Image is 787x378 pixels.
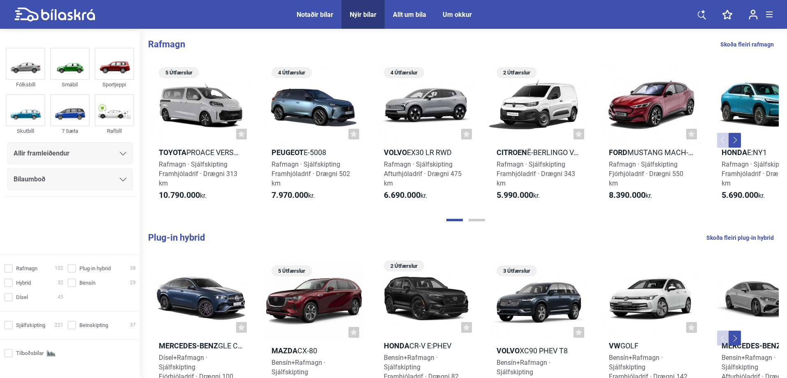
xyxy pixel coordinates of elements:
b: VW [609,341,620,350]
a: 4 ÚtfærslurVolvoEX30 LR RWDRafmagn · SjálfskiptingAfturhjóladrif · Drægni 475 km6.690.000kr. [376,64,476,208]
span: 38 [130,264,136,273]
h2: CX-80 [264,346,364,355]
b: 7.970.000 [272,190,308,200]
img: user-login.svg [749,9,758,20]
div: Rafbíll [95,126,134,136]
span: Hybrid [16,278,31,287]
a: FordMustang Mach-E LRRafmagn · SjálfskiptingFjórhjóladrif · Drægni 550 km8.390.000kr. [601,64,701,208]
div: 7 Sæta [50,126,90,136]
b: Mazda [272,346,297,355]
span: kr. [272,190,315,200]
b: Volvo [384,148,407,157]
a: Skoða fleiri rafmagn [720,39,774,50]
button: Previous [717,133,729,148]
div: Skutbíll [6,126,45,136]
span: Rafmagn · Sjálfskipting Framhjóladrif · Drægni 502 km [272,160,350,187]
h2: Golf [601,341,701,350]
span: Beinskipting [79,321,108,329]
span: Bílaumboð [14,174,45,185]
span: kr. [384,190,427,200]
span: 221 [55,321,63,329]
span: kr. [497,190,540,200]
b: Mercedes-Benz [159,341,218,350]
a: Skoða fleiri plug-in hybrid [706,232,774,243]
button: Next [729,133,741,148]
a: Notaðir bílar [297,11,333,19]
span: 4 Útfærslur [388,67,420,78]
span: Bensín [79,278,95,287]
span: 2 Útfærslur [388,260,420,271]
h2: CR-V e:PHEV [376,341,476,350]
span: 2 Útfærslur [501,67,533,78]
a: Um okkur [443,11,472,19]
span: 4 Útfærslur [276,67,308,78]
span: 3 Útfærslur [501,265,533,276]
span: 5 Útfærslur [163,67,195,78]
span: Plug-in hybrid [79,264,111,273]
b: Ford [609,148,627,157]
b: Plug-in hybrid [148,232,205,243]
span: 45 [58,293,63,301]
span: Sjálfskipting [16,321,45,329]
span: 32 [58,278,63,287]
span: 5 Útfærslur [276,265,308,276]
a: 4 ÚtfærslurPeugeote-5008Rafmagn · SjálfskiptingFramhjóladrif · Drægni 502 km7.970.000kr. [264,64,364,208]
div: Smábíl [50,80,90,89]
span: kr. [722,190,765,200]
button: Next [729,331,741,346]
span: Rafmagn · Sjálfskipting Afturhjóladrif · Drægni 475 km [384,160,462,187]
div: Sportjeppi [95,80,134,89]
span: kr. [159,190,207,200]
h2: XC90 PHEV T8 [489,346,589,355]
b: Citroen [497,148,527,157]
span: 29 [130,278,136,287]
span: Rafmagn · Sjálfskipting Framhjóladrif · Drægni 313 km [159,160,237,187]
b: 5.990.000 [497,190,533,200]
span: Tilboðsbílar [16,349,44,357]
span: 102 [55,264,63,273]
span: Allir framleiðendur [14,148,70,159]
b: Peugeot [272,148,304,157]
a: Nýir bílar [350,11,376,19]
b: Rafmagn [148,39,185,49]
span: Rafmagn · Sjálfskipting Fjórhjóladrif · Drægni 550 km [609,160,683,187]
span: Rafmagn · Sjálfskipting Framhjóladrif · Drægni 343 km [497,160,575,187]
b: 10.790.000 [159,190,200,200]
b: Toyota [159,148,186,157]
h2: EX30 LR RWD [376,148,476,157]
b: Honda [384,341,409,350]
a: 5 ÚtfærslurToyotaProace Verso EV LangurRafmagn · SjálfskiptingFramhjóladrif · Drægni 313 km10.790... [151,64,251,208]
b: 8.390.000 [609,190,645,200]
span: 37 [130,321,136,329]
button: Page 2 [469,219,485,221]
span: kr. [609,190,652,200]
h2: GLE Coupé 350 de 4MATIC [151,341,251,350]
b: 6.690.000 [384,190,420,200]
h2: ë-Berlingo Van L1 [489,148,589,157]
button: Previous [717,331,729,346]
div: Fólksbíll [6,80,45,89]
button: Page 1 [446,219,463,221]
a: 2 ÚtfærslurCitroenë-Berlingo Van L1Rafmagn · SjálfskiptingFramhjóladrif · Drægni 343 km5.990.000kr. [489,64,589,208]
h2: Proace Verso EV Langur [151,148,251,157]
a: Allt um bíla [393,11,426,19]
h2: Mustang Mach-E LR [601,148,701,157]
span: Dísel [16,293,28,301]
b: 5.690.000 [722,190,758,200]
span: Rafmagn [16,264,37,273]
b: Mercedes-Benz [722,341,781,350]
b: Honda [722,148,747,157]
b: Volvo [497,346,520,355]
h2: e-5008 [264,148,364,157]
